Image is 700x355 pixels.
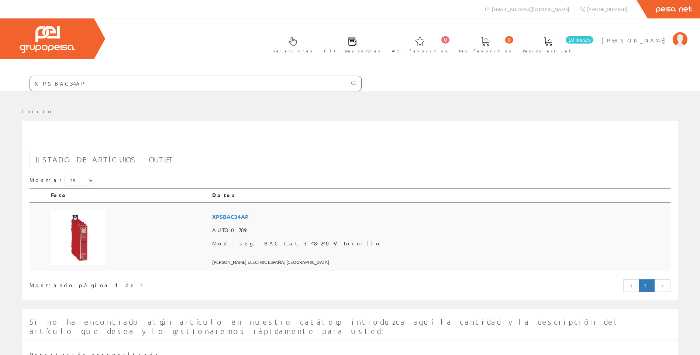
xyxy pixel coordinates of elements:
h1: XPSBAC34AP [30,132,670,147]
span: [PERSON_NAME] ELECTRIC ESPAÑA, [GEOGRAPHIC_DATA] [212,256,668,268]
span: 0 [441,36,449,44]
a: Selectores [265,31,316,58]
span: Selectores [273,47,313,55]
input: Buscar ... [30,76,347,91]
span: AUTO0789 [212,224,668,237]
span: Si no ha encontrado algún artículo en nuestro catálogo introduzca aquí la cantidad y la descripci... [30,317,620,335]
span: Últimas compras [324,47,380,55]
select: Mostrar [65,175,94,186]
a: [PERSON_NAME] [601,31,687,38]
span: Ped. favoritos [459,47,511,55]
img: Foto artículo Mod. seg. BAC Cat.3 48-240V tornillo (150x150) [51,210,106,265]
th: Foto [48,188,209,202]
a: Página anterior [623,279,639,292]
span: [PERSON_NAME] [601,37,669,44]
span: XPSBAC34AP [212,210,668,224]
a: Outlet [143,151,179,168]
a: Últimas compras [317,31,384,58]
label: Mostrar [30,175,94,186]
span: [PHONE_NUMBER] [587,6,627,12]
a: Inicio [22,108,54,114]
img: Grupo Peisa [20,26,75,53]
div: Mostrando página 1 de 1 [30,279,290,289]
a: Página actual [639,279,655,292]
span: Art. favoritos [392,47,448,55]
span: [EMAIL_ADDRESS][DOMAIN_NAME] [492,6,569,12]
a: Listado de artículos [30,151,142,168]
a: Página siguiente [654,279,670,292]
span: Mod. seg. BAC Cat.3 48-240V tornillo [212,237,668,250]
a: 10 línea/s Pedido actual [515,31,595,58]
span: 0 [505,36,513,44]
th: Datos [209,188,670,202]
span: Pedido actual [523,47,573,55]
span: 10 línea/s [566,36,593,44]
